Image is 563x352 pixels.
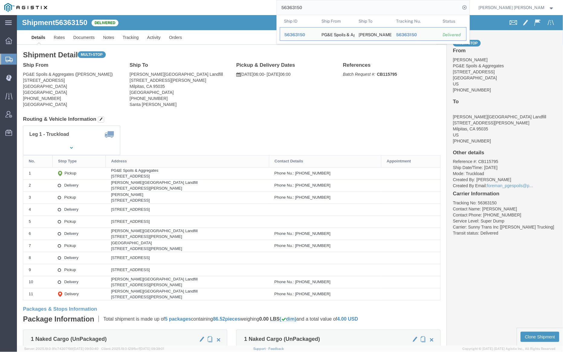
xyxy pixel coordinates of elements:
div: PG&E Spoils & Aggregates [322,27,351,40]
span: Server: 2025.19.0-91c74307f99 [24,347,99,350]
img: logo [4,3,47,12]
th: Ship ID [280,15,317,27]
button: [PERSON_NAME] [PERSON_NAME] [478,4,555,11]
span: [DATE] 09:39:01 [140,347,164,350]
span: Client: 2025.19.0-129fbcf [101,347,164,350]
div: 56363150 [284,32,313,38]
th: Tracking Nu. [392,15,439,27]
iframe: FS Legacy Container [17,15,563,346]
th: Ship From [317,15,355,27]
input: Search for shipment number, reference number [277,0,461,15]
table: Search Results [280,15,470,44]
span: 56363150 [396,32,417,37]
span: [DATE] 09:50:40 [73,347,99,350]
a: Support [254,347,269,350]
a: Feedback [268,347,284,350]
span: Kayte Bray Dogali [479,4,545,11]
span: 56363150 [284,32,305,37]
th: Status [438,15,467,27]
div: Newby Island Landfill [359,27,388,40]
div: Delivered [443,32,462,38]
span: Copyright © [DATE]-[DATE] Agistix Inc., All Rights Reserved [463,346,556,351]
div: 56363150 [396,32,435,38]
th: Ship To [354,15,392,27]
